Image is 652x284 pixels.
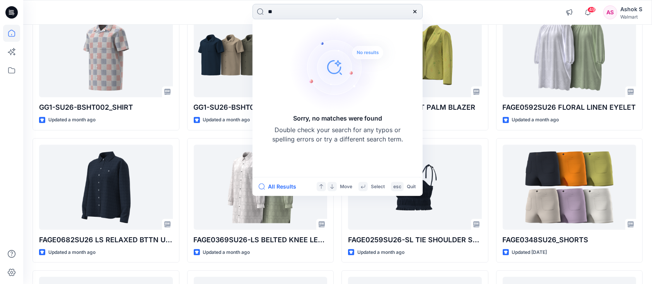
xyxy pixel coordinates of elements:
[272,125,403,144] p: Double check your search for any typos or spelling errors or try a different search term.
[203,116,250,124] p: Updated a month ago
[48,248,96,257] p: Updated a month ago
[587,7,596,13] span: 49
[48,116,96,124] p: Updated a month ago
[512,116,559,124] p: Updated a month ago
[407,182,416,190] p: Quit
[290,21,398,114] img: Sorry, no matches were found
[512,248,547,257] p: Updated [DATE]
[620,14,642,20] div: Walmart
[194,102,328,113] p: GG1-SU26-BSHT001_OPT1
[39,145,173,230] a: FAGE0682SU26 LS RELAXED BTTN UP SHIRT
[39,12,173,97] a: GG1-SU26-BSHT002_SHIRT
[194,12,328,97] a: GG1-SU26-BSHT001_OPT1
[39,235,173,245] p: FAGE0682SU26 LS RELAXED BTTN UP SHIRT
[194,235,328,245] p: FAGE0369SU26-LS BELTED KNEE LENGTH SHIRT
[340,182,352,190] p: Move
[194,145,328,230] a: FAGE0369SU26-LS BELTED KNEE LENGTH SHIRT
[39,102,173,113] p: GG1-SU26-BSHT002_SHIRT
[503,145,637,230] a: FAGE0348SU26_SHORTS
[293,114,382,123] h5: Sorry, no matches were found
[503,12,637,97] a: FAGE0592SU26 FLORAL LINEN EYELET
[503,102,637,113] p: FAGE0592SU26 FLORAL LINEN EYELET
[603,5,617,19] div: AS
[620,5,642,14] div: Ashok S
[393,182,401,190] p: esc
[203,248,250,257] p: Updated a month ago
[259,182,301,191] button: All Results
[503,235,637,245] p: FAGE0348SU26_SHORTS
[348,235,482,245] p: FAGE0259SU26-SL TIE SHOULDER SWEETHEART CAMI
[371,182,385,190] p: Select
[357,248,405,257] p: Updated a month ago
